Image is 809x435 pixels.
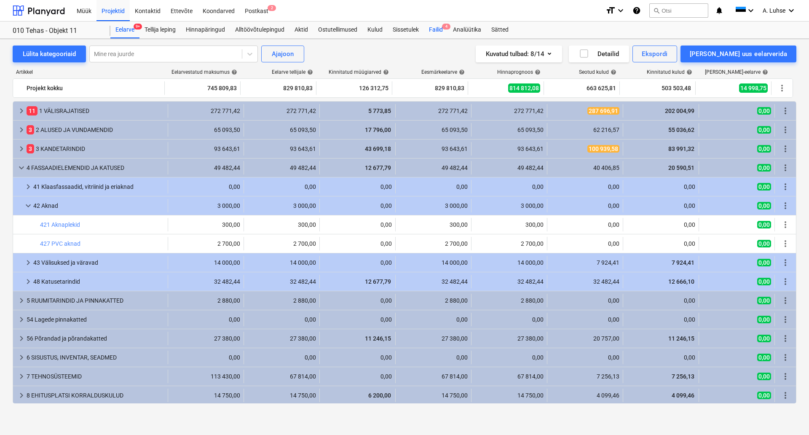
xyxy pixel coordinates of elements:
span: 0,00 [757,354,771,361]
span: Rohkem tegevusi [780,258,790,268]
div: 272 771,42 [247,107,316,114]
div: Ostutellimused [313,21,362,38]
div: 14 750,00 [171,392,240,399]
div: 663 625,81 [547,81,616,95]
div: 0,00 [399,316,468,323]
span: Rohkem tegevusi [777,83,787,93]
div: 32 482,44 [247,278,316,285]
span: 12 677,79 [364,164,392,171]
div: 0,00 [323,240,392,247]
div: Seotud kulud [579,69,616,75]
div: Projekt kokku [27,81,161,95]
div: Kuvatud tulbad : 8/14 [486,48,552,59]
div: 54 Lagede pinnakatted [27,313,164,326]
div: 2 700,00 [399,240,468,247]
div: 3 000,00 [475,202,544,209]
div: 67 814,00 [247,373,316,380]
span: 55 036,62 [667,126,695,133]
span: A. Luhse [763,7,785,14]
span: help [230,69,237,75]
a: Aktid [289,21,313,38]
div: 6 SISUSTUS, INVENTAR, SEADMED [27,351,164,364]
i: format_size [605,5,616,16]
span: 7 256,13 [671,373,695,380]
span: keyboard_arrow_down [23,201,33,211]
span: keyboard_arrow_right [16,371,27,381]
div: 7 256,13 [551,373,619,380]
span: 100 939,58 [587,145,619,153]
div: 2 880,00 [247,297,316,304]
div: Failid [424,21,448,38]
div: 67 814,00 [475,373,544,380]
div: 0,00 [323,373,392,380]
div: Ajajoon [272,48,294,59]
div: 56 Põrandad ja põrandakatted [27,332,164,345]
span: Rohkem tegevusi [780,295,790,306]
div: 67 814,00 [399,373,468,380]
span: 0,00 [757,316,771,323]
a: Sätted [486,21,514,38]
span: 0,00 [757,392,771,399]
div: 7 924,41 [551,259,619,266]
div: 272 771,42 [399,107,468,114]
button: Ekspordi [632,46,677,62]
a: 421 Aknaplekid [40,221,80,228]
span: 0,00 [757,240,771,247]
span: help [685,69,692,75]
div: 93 643,61 [399,145,468,152]
div: Kinnitatud kulud [647,69,692,75]
a: Hinnapäringud [181,21,230,38]
div: 2 880,00 [171,297,240,304]
span: 20 590,51 [667,164,695,171]
div: 14 750,00 [247,392,316,399]
div: Kinnitatud müügiarved [329,69,389,75]
div: 62 216,57 [551,126,619,133]
div: Detailid [579,48,619,59]
span: 0,00 [757,278,771,285]
div: Eelarvestatud maksumus [171,69,237,75]
span: 83 991,32 [667,145,695,152]
div: 300,00 [399,221,468,228]
a: Tellija leping [139,21,181,38]
span: 11 246,15 [364,335,392,342]
span: 0,00 [757,183,771,191]
span: Rohkem tegevusi [780,182,790,192]
span: 0,00 [757,202,771,209]
span: search [653,7,660,14]
div: 272 771,42 [475,107,544,114]
span: keyboard_arrow_right [16,295,27,306]
button: Lülita kategooriaid [13,46,86,62]
span: 814 812,08 [508,83,540,93]
button: Ajajoon [261,46,304,62]
span: 0,00 [757,373,771,380]
div: 65 093,50 [247,126,316,133]
a: Eelarve9+ [110,21,139,38]
span: keyboard_arrow_right [16,390,27,400]
div: 49 482,44 [399,164,468,171]
span: 9+ [134,24,142,30]
i: keyboard_arrow_down [746,5,756,16]
div: 2 880,00 [475,297,544,304]
span: keyboard_arrow_right [23,258,33,268]
button: [PERSON_NAME] uus eelarverida [680,46,796,62]
span: keyboard_arrow_right [16,144,27,154]
div: 0,00 [323,202,392,209]
div: 0,00 [323,316,392,323]
a: Analüütika [448,21,486,38]
div: 32 482,44 [475,278,544,285]
div: 0,00 [171,316,240,323]
div: 0,00 [475,354,544,361]
a: Failid4 [424,21,448,38]
div: 0,00 [171,354,240,361]
div: 8 EHITUSPLATSI KORRALDUSKULUD [27,389,164,402]
div: 0,00 [323,221,392,228]
span: 3 [27,144,34,153]
div: 3 000,00 [171,202,240,209]
button: Detailid [569,46,629,62]
span: Rohkem tegevusi [780,352,790,362]
div: 65 093,50 [399,126,468,133]
span: 4 [442,24,450,30]
span: keyboard_arrow_right [16,106,27,116]
span: Rohkem tegevusi [780,163,790,173]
